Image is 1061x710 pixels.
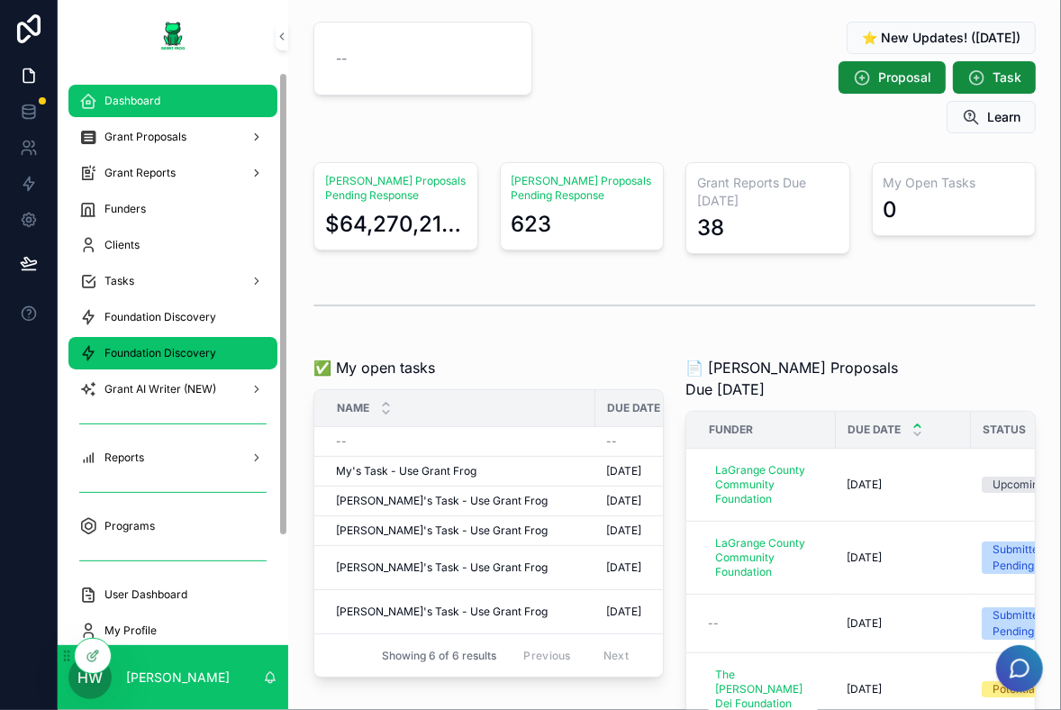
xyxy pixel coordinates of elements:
[104,382,216,396] span: Grant AI Writer (NEW)
[336,605,548,619] span: [PERSON_NAME]'s Task - Use Grant Frog
[336,464,476,478] span: My's Task - Use Grant Frog
[606,464,641,478] span: [DATE]
[58,72,288,645] div: scrollable content
[336,560,548,575] span: [PERSON_NAME]'s Task - Use Grant Frog
[104,587,187,602] span: User Dashboard
[104,310,216,324] span: Foundation Discovery
[708,456,825,514] a: LaGrange County Community Foundation
[104,238,140,252] span: Clients
[606,605,641,619] span: [DATE]
[325,174,466,202] a: [PERSON_NAME] Proposals Pending Response
[68,85,277,117] a: Dashboard
[878,68,931,86] span: Proposal
[983,423,1026,437] span: Status
[715,463,811,506] span: LaGrange County Community Foundation
[685,357,901,400] span: 📄 [PERSON_NAME] Proposals Due [DATE]
[325,210,467,239] div: $64,270,210.37
[104,346,216,360] span: Foundation Discovery
[847,22,1036,54] button: ⭐ New Updates! ([DATE])
[708,460,818,510] a: LaGrange County Community Foundation
[68,301,277,333] a: Foundation Discovery
[336,464,585,478] a: My's Task - Use Grant Frog
[68,614,277,647] a: My Profile
[68,441,277,474] a: Reports
[77,667,103,688] span: HW
[606,560,641,575] span: [DATE]
[104,624,157,638] span: My Profile
[697,174,839,210] h3: Grant Reports Due [DATE]
[104,130,186,144] span: Grant Proposals
[313,357,435,378] span: ✅ My open tasks
[606,523,641,538] span: [DATE]
[606,434,617,449] span: --
[336,434,585,449] a: --
[847,682,882,696] span: [DATE]
[512,210,552,239] div: 623
[847,478,960,492] a: [DATE]
[947,101,1036,133] button: Learn
[993,68,1021,86] span: Task
[847,616,960,631] a: [DATE]
[336,494,548,508] span: [PERSON_NAME]'s Task - Use Grant Frog
[126,669,230,687] p: [PERSON_NAME]
[708,616,825,631] a: --
[104,451,144,465] span: Reports
[884,196,898,224] div: 0
[68,373,277,405] a: Grant AI Writer (NEW)
[606,494,720,508] a: [DATE]
[68,121,277,153] a: Grant Proposals
[847,478,882,492] span: [DATE]
[382,649,496,663] span: Showing 6 of 6 results
[848,423,901,437] span: Due Date
[68,193,277,225] a: Funders
[606,605,720,619] a: [DATE]
[104,202,146,216] span: Funders
[68,337,277,369] a: Foundation Discovery
[993,681,1038,697] div: Potential
[987,108,1020,126] span: Learn
[104,519,155,533] span: Programs
[708,532,818,583] a: LaGrange County Community Foundation
[68,229,277,261] a: Clients
[708,616,719,631] span: --
[953,61,1036,94] button: Task
[336,560,585,575] a: [PERSON_NAME]'s Task - Use Grant Frog
[715,536,811,579] span: LaGrange County Community Foundation
[606,434,720,449] a: --
[336,50,347,68] span: --
[839,61,946,94] button: Proposal
[337,401,369,415] span: Name
[697,214,724,242] div: 38
[68,265,277,297] a: Tasks
[607,401,660,415] span: Due Date
[606,494,641,508] span: [DATE]
[336,494,585,508] a: [PERSON_NAME]'s Task - Use Grant Frog
[104,94,160,108] span: Dashboard
[336,605,585,619] a: [PERSON_NAME]'s Task - Use Grant Frog
[159,22,187,50] img: App logo
[104,274,134,288] span: Tasks
[884,174,1025,192] h3: My Open Tasks
[512,174,652,202] a: [PERSON_NAME] Proposals Pending Response
[606,560,720,575] a: [DATE]
[847,551,960,565] a: [DATE]
[68,157,277,189] a: Grant Reports
[847,616,882,631] span: [DATE]
[708,529,825,587] a: LaGrange County Community Foundation
[336,434,347,449] span: --
[104,166,176,180] span: Grant Reports
[68,510,277,542] a: Programs
[336,523,548,538] span: [PERSON_NAME]'s Task - Use Grant Frog
[709,423,753,437] span: Funder
[606,523,720,538] a: [DATE]
[68,578,277,611] a: User Dashboard
[862,29,1020,47] span: ⭐ New Updates! ([DATE])
[847,682,960,696] a: [DATE]
[847,551,882,565] span: [DATE]
[336,523,585,538] a: [PERSON_NAME]'s Task - Use Grant Frog
[993,477,1045,493] div: Upcoming
[606,464,720,478] a: [DATE]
